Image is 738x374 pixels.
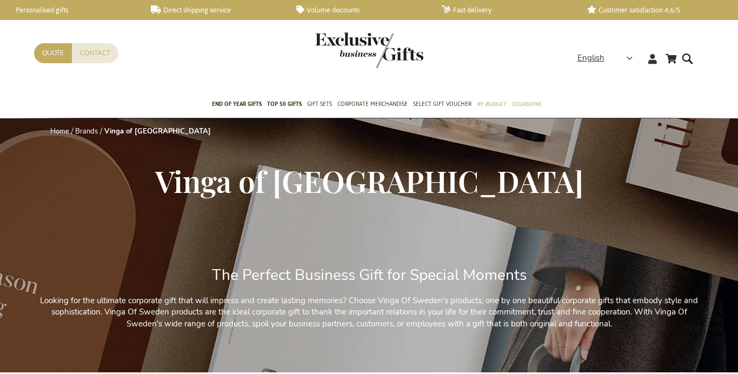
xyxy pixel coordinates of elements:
a: Home [50,126,69,136]
span: End of year gifts [212,98,262,110]
div: Looking for the ultimate corporate gift that will impress and create lasting memories? Choose Vin... [34,253,704,363]
a: End of year gifts [212,91,262,118]
span: Corporate Merchandise [337,98,408,110]
a: Occasions [511,91,541,118]
a: Contact [72,43,118,63]
a: TOP 50 Gifts [267,91,302,118]
a: Fast delivery [442,5,570,15]
h2: The Perfect Business Gift for Special Moments [34,267,704,284]
span: Vinga of [GEOGRAPHIC_DATA] [155,161,583,201]
span: Select Gift Voucher [413,98,471,110]
a: By Budget [477,91,506,118]
a: Brands [75,126,98,136]
span: Gift Sets [307,98,332,110]
a: Volume discounts [296,5,424,15]
a: Select Gift Voucher [413,91,471,118]
a: Gift Sets [307,91,332,118]
a: store logo [315,32,369,68]
a: Personalised gifts [5,5,134,15]
img: Exclusive Business gifts logo [315,32,423,68]
strong: Vinga of [GEOGRAPHIC_DATA] [104,126,211,136]
a: Corporate Merchandise [337,91,408,118]
span: TOP 50 Gifts [267,98,302,110]
span: Occasions [511,98,541,110]
a: Customer satisfaction 4,6/5 [587,5,715,15]
span: English [577,52,604,64]
a: Quote [34,43,72,63]
a: Direct shipping service [151,5,279,15]
span: By Budget [477,98,506,110]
